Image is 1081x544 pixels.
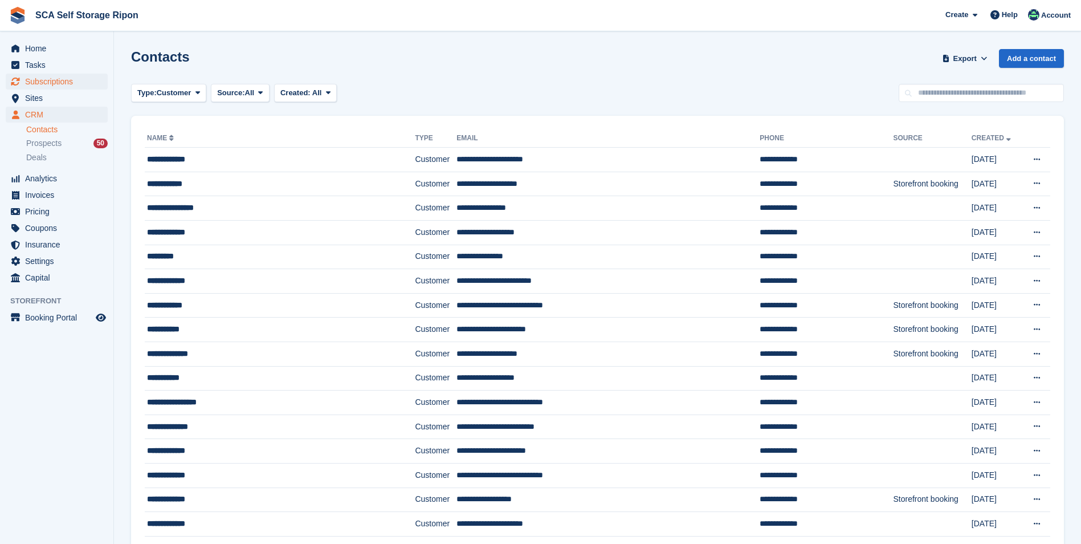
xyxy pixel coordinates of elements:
img: Thomas Webb [1028,9,1039,21]
span: Deals [26,152,47,163]
a: menu [6,57,108,73]
a: Name [147,134,176,142]
td: Customer [415,366,456,391]
td: Customer [415,342,456,366]
img: stora-icon-8386f47178a22dfd0bd8f6a31ec36ba5ce8667c1dd55bd0f319d3a0aa187defe.svg [9,7,26,24]
span: Subscriptions [25,74,93,90]
a: Created [972,134,1013,142]
a: menu [6,220,108,236]
span: Pricing [25,204,93,220]
td: Customer [415,391,456,415]
span: Type: [137,87,157,99]
a: menu [6,253,108,269]
td: [DATE] [972,245,1022,269]
td: Storefront booking [893,342,971,366]
td: Customer [415,318,456,342]
td: [DATE] [972,366,1022,391]
td: Customer [415,172,456,196]
td: [DATE] [972,512,1022,537]
span: All [312,88,322,97]
td: Storefront booking [893,488,971,512]
a: menu [6,270,108,286]
td: Customer [415,245,456,269]
td: Storefront booking [893,293,971,318]
span: Help [1002,9,1018,21]
a: menu [6,74,108,90]
a: Prospects 50 [26,137,108,149]
a: Add a contact [999,49,1064,68]
td: [DATE] [972,488,1022,512]
td: [DATE] [972,391,1022,415]
span: Insurance [25,237,93,253]
a: Deals [26,152,108,164]
td: Customer [415,488,456,512]
td: Customer [415,463,456,488]
td: [DATE] [972,342,1022,366]
td: [DATE] [972,415,1022,439]
span: Coupons [25,220,93,236]
td: [DATE] [972,220,1022,245]
span: Created: [280,88,311,97]
td: Customer [415,196,456,221]
span: Customer [157,87,191,99]
span: Home [25,40,93,56]
td: Customer [415,293,456,318]
span: Settings [25,253,93,269]
button: Source: All [211,84,270,103]
span: Invoices [25,187,93,203]
button: Created: All [274,84,337,103]
td: Customer [415,269,456,294]
th: Email [456,129,760,148]
span: CRM [25,107,93,123]
td: Storefront booking [893,318,971,342]
td: [DATE] [972,196,1022,221]
button: Type: Customer [131,84,206,103]
button: Export [940,49,990,68]
th: Phone [760,129,893,148]
span: Analytics [25,170,93,186]
span: Export [953,53,977,64]
a: Preview store [94,311,108,324]
span: Tasks [25,57,93,73]
span: All [245,87,255,99]
a: menu [6,90,108,106]
a: menu [6,170,108,186]
span: Source: [217,87,244,99]
span: Storefront [10,295,113,307]
td: [DATE] [972,439,1022,464]
td: Customer [415,220,456,245]
td: Customer [415,512,456,537]
td: [DATE] [972,148,1022,172]
a: SCA Self Storage Ripon [31,6,143,25]
td: [DATE] [972,172,1022,196]
a: menu [6,310,108,326]
span: Sites [25,90,93,106]
h1: Contacts [131,49,190,64]
th: Type [415,129,456,148]
a: menu [6,40,108,56]
td: Customer [415,439,456,464]
td: Customer [415,148,456,172]
a: menu [6,107,108,123]
td: [DATE] [972,269,1022,294]
span: Prospects [26,138,62,149]
td: [DATE] [972,463,1022,488]
td: Customer [415,415,456,439]
span: Capital [25,270,93,286]
td: Storefront booking [893,172,971,196]
span: Account [1041,10,1071,21]
a: menu [6,204,108,220]
th: Source [893,129,971,148]
a: Contacts [26,124,108,135]
a: menu [6,237,108,253]
span: Booking Portal [25,310,93,326]
span: Create [945,9,968,21]
td: [DATE] [972,318,1022,342]
td: [DATE] [972,293,1022,318]
a: menu [6,187,108,203]
div: 50 [93,139,108,148]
